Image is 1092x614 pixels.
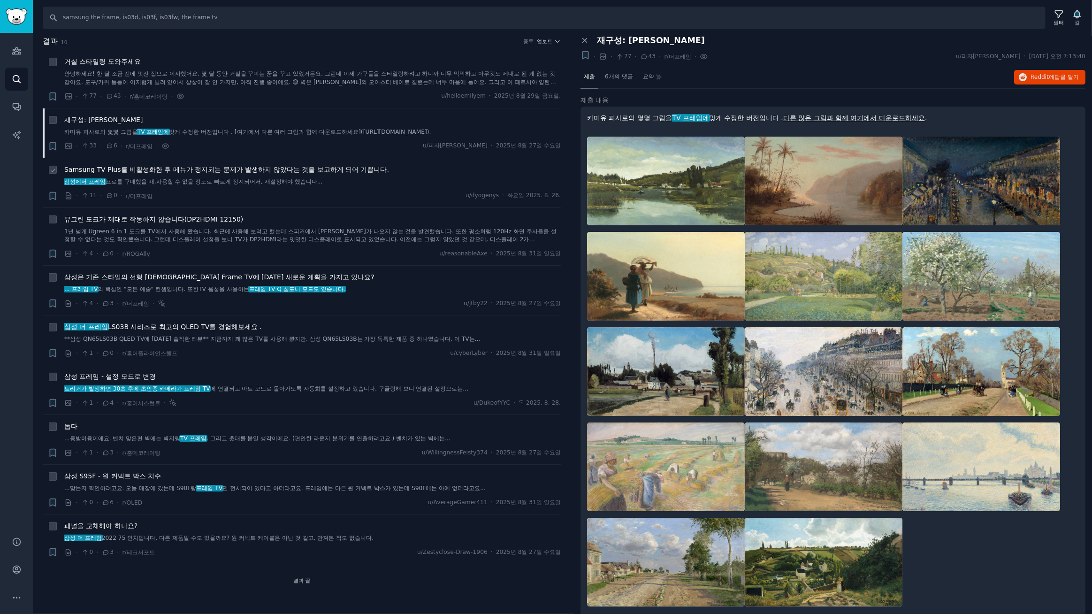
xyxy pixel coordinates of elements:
[925,114,927,122] font: .
[89,499,93,506] font: 0
[1014,70,1085,85] button: Reddit에답글 달기
[122,400,160,407] font: r/홈어시스턴트
[423,142,488,149] font: u/피자[PERSON_NAME]
[491,499,493,506] font: ·
[659,53,661,60] font: ·
[117,499,119,506] font: ·
[76,499,78,506] font: ·
[96,499,98,506] font: ·
[507,192,561,199] font: 화요일 2025. 8. 26.
[64,521,137,531] a: 패널을 교체해야 하나요?
[450,350,488,356] font: u/cyberLyber
[587,137,745,225] img: 재구성: 카미유 피사로
[76,299,78,307] font: ·
[375,385,468,392] font: . 구글링해 보니 연결된 설정으로는...
[513,399,515,406] font: ·
[126,193,153,200] font: r/더프레임
[293,578,311,583] font: 결과 끝
[96,548,98,556] font: ·
[117,250,119,257] font: ·
[524,38,534,44] font: 종류
[537,38,553,44] font: 업보트
[64,57,141,67] a: 거실 스타일링 도와주세요
[64,272,374,282] a: 삼성은 기존 스타일의 선형 [DEMOGRAPHIC_DATA] Frame TV에 ​​[DATE] 새로운 계획을 가지고 있나요?
[64,472,161,480] font: 삼성 S95F - 원 커넥트 박스 치수
[122,549,154,556] font: r/테크서포트
[745,137,902,225] img: 재구성: 카미유 피사로
[519,399,561,406] font: 목 2025. 8. 28.
[183,286,199,292] font: . 또한
[496,499,561,506] font: 2025년 8월 31일 일요일
[124,92,126,100] font: ·
[64,322,262,332] a: 삼성 더 프레임LS03B 시리즈로 최고의 QLED TV를 경험해보세요 .
[64,215,243,224] a: 유그린 도크가 제대로 작동하지 않습니다(DP2HDMI 12150)
[117,299,119,307] font: ·
[180,435,206,442] font: TV 프레임
[43,37,58,46] font: 결과
[64,385,210,392] font: 트리거가 발생하면 30초 후에 초인종 카메라가 프레임 TV
[89,549,93,555] font: 0
[110,399,114,406] font: 4
[164,399,166,407] font: ·
[126,143,153,150] font: r/더프레임
[89,399,93,406] font: 1
[64,323,108,330] font: 삼성 더 프레임
[64,522,137,530] font: 패널을 교체해야 하나요?
[122,450,160,456] font: r/홈데코레이팅
[117,449,119,456] font: ·
[537,38,561,45] button: 업보트
[122,499,142,506] font: r/OLED
[491,142,493,149] font: ·
[584,73,595,80] font: 제출
[491,250,493,257] font: ·
[64,422,77,430] font: 돕다
[199,286,249,292] font: TV 음성을 사용하는
[64,484,561,493] a: ...맞는지 확인하려고요. 오늘 매장에 갔는데 S90F랑프레임 TV만 전시되어 있다고 하더라고요. 프레임에는 다른 원 커넥트 박스가 있는데 S90F에는 아예 없더라고요...
[1054,20,1064,25] font: 필터
[64,178,561,186] a: 삼성에서 프레임프로를 구매했을 때,사용할 수 없을 정도로 빠르게 정지되어서, 재설정해야 했습니다...
[64,435,180,442] font: ...등받이용이에요. 벤치 맞은편 벽에는 벽지랑
[150,323,261,330] font: 로 최고의 QLED TV를 경험해보세요 .
[114,92,121,99] font: 43
[100,142,102,150] font: ·
[956,53,1021,60] font: u/피자[PERSON_NAME]
[64,129,137,135] font: 카미유 피사로의 몇몇 그림을
[464,300,488,307] font: u/jtby22
[6,8,27,25] img: GummySearch 로고
[122,251,150,257] font: r/ROGAlly
[222,485,486,491] font: 만 전시되어 있다고 하더라고요. 프레임에는 다른 원 커넥트 박스가 있는데 S90F에는 아예 없더라고요...
[117,548,119,556] font: ·
[206,435,451,442] font: , 그리고 촛대를 붙일 생각이에요. (편안한 라운지 분위기를 연출하려고요.) 벤치가 있는 벽에는...
[587,327,745,416] img: 재구성: 카미유 피사로
[643,73,654,80] font: 요약
[64,166,389,173] font: Samsung TV Plus를 비활성화한 후 메뉴가 정지되는 문제가 발생하지 않았다는 것을 보고하게 되어 기쁩니다.
[587,232,745,321] img: 재구성: 카미유 피사로
[428,499,488,506] font: u/AverageGamer411
[96,399,98,407] font: ·
[745,518,902,606] img: 재구성: 카미유 피사로
[155,535,374,541] font: . 다른 제품일 수도 있을까요? 원 커넥트 케이블은 아닌 것 같고, 만져본 적도 없습니다.
[110,549,114,555] font: 3
[635,53,637,60] font: ·
[473,399,510,406] font: u/DukeofYYC
[64,228,557,268] font: 1년 넘게 Ugreen 6 in 1 도크를 TV에서 사용해 왔습니다. 최근에 사용해 보려고 했는데 스피커에서 [PERSON_NAME]가 나오지 않는 것을 발견했습니다. 또한 ...
[902,327,1060,416] img: 재구성: 카미유 피사로
[64,116,143,123] font: 재구성: [PERSON_NAME]
[496,250,561,257] font: 2025년 8월 31일 일요일
[76,142,78,150] font: ·
[64,165,389,175] a: Samsung TV Plus를 비활성화한 후 메뉴가 정지되는 문제가 발생하지 않았다는 것을 보고하게 되어 기쁩니다.
[76,399,78,407] font: ·
[153,299,154,307] font: ·
[902,422,1060,511] img: 재구성: 카미유 피사로
[491,449,493,456] font: ·
[117,399,119,407] font: ·
[422,449,488,456] font: u/WillingnessFeisty374
[64,373,156,380] font: 삼성 프레임 - 설정 모드로 변경
[61,39,67,45] font: 10
[64,535,102,541] font: 삼성 더 프레임
[783,114,925,122] a: 다른 많은 그림과 함께 여기에서 다운로드하세요
[672,114,709,122] font: TV 프레임에
[709,114,783,122] font: 맞게 수정한 버전입니다 .
[417,549,488,555] font: u/Zestyclose-Draw-1906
